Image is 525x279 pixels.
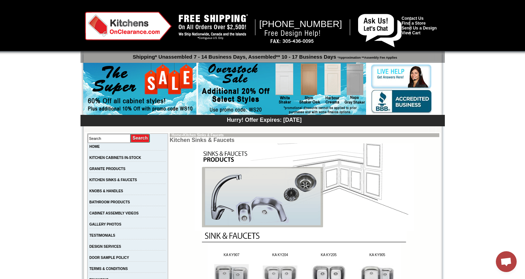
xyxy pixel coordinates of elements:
[90,245,121,248] a: DESIGN SERVICES
[259,19,342,29] span: [PHONE_NUMBER]
[90,267,128,271] a: TERMS & CONDITIONS
[90,178,137,182] a: KITCHEN SINKS & FAUCETS
[170,137,439,143] td: Kitchen Sinks & Faucets
[336,54,397,59] span: *Approximation **Assembly Fee Applies
[90,156,141,160] a: KITCHEN CABINETS IN-STOCK
[353,253,401,257] td: KA KY905
[90,167,126,171] a: GRANITE PRODUCTS
[130,134,150,143] input: Submit
[183,133,224,137] a: Kitchen Sinks & Faucets
[208,253,255,257] td: KA KY907
[90,222,121,226] a: GALLERY PHOTOS
[90,145,100,149] a: HOME
[90,200,130,204] a: BATHROOM PRODUCTS
[401,26,437,31] a: Send Us a Design
[401,31,420,35] a: View Cart
[90,234,115,237] a: TESTIMONIALS
[496,251,517,272] a: Open chat
[84,116,445,123] div: Hurry! Offer Expires: [DATE]
[401,21,425,26] a: Find a Store
[305,253,353,257] td: KA KY205
[256,253,304,257] td: KA KY204
[172,133,181,137] a: Home
[84,51,445,60] p: Shipping* Unassembled 7 - 14 Business Days, Assembled** 10 - 17 Business Days
[90,189,123,193] a: KNOBS & HANDLES
[85,12,172,40] img: Kitchens on Clearance Logo
[401,16,423,21] a: Contact Us
[90,211,139,215] a: CABINET ASSEMBLY VIDEOS
[170,133,439,137] td: »
[90,256,129,260] a: DOOR SAMPLE POLICY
